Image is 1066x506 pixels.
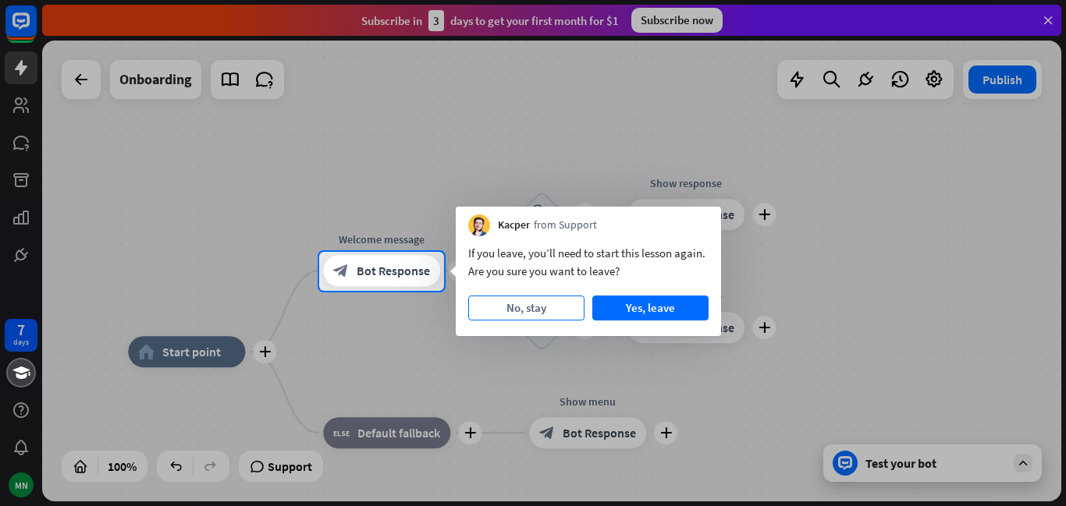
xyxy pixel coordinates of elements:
[498,218,530,233] span: Kacper
[333,264,349,279] i: block_bot_response
[534,218,597,233] span: from Support
[592,295,709,320] button: Yes, leave
[468,295,585,320] button: No, stay
[357,264,430,279] span: Bot Response
[468,244,709,280] div: If you leave, you’ll need to start this lesson again. Are you sure you want to leave?
[12,6,59,53] button: Open LiveChat chat widget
